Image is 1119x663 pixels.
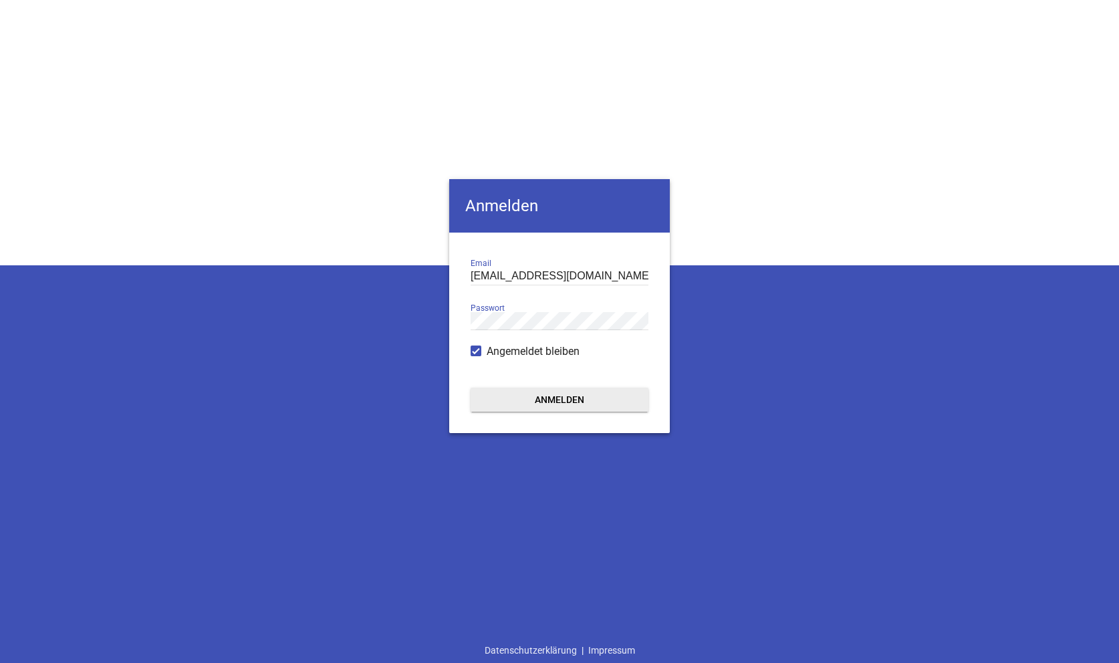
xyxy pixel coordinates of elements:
h4: Anmelden [449,179,670,233]
button: Anmelden [471,388,648,412]
a: Impressum [584,638,640,663]
div: | [480,638,640,663]
span: Angemeldet bleiben [487,344,580,360]
a: Datenschutzerklärung [480,638,582,663]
